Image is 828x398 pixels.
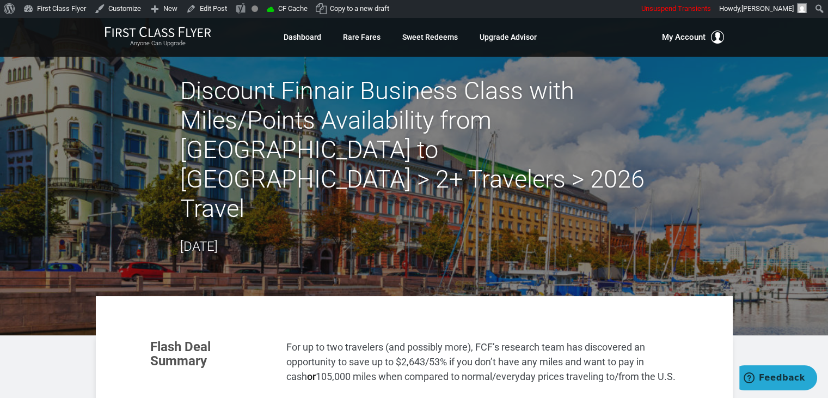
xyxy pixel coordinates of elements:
[284,27,321,47] a: Dashboard
[741,4,794,13] span: [PERSON_NAME]
[662,31,706,44] span: My Account
[150,340,270,369] h3: Flash Deal Summary
[105,26,211,48] a: First Class FlyerAnyone Can Upgrade
[105,26,211,38] img: First Class Flyer
[180,239,218,254] time: [DATE]
[641,4,711,13] span: Unsuspend Transients
[105,40,211,47] small: Anyone Can Upgrade
[662,31,724,44] button: My Account
[180,76,648,224] h2: Discount Finnair Business Class with Miles/Points Availability from [GEOGRAPHIC_DATA] to [GEOGRAP...
[286,340,678,384] p: For up to two travelers (and possibly more), FCF’s research team has discovered an opportunity to...
[739,365,817,393] iframe: Opens a widget where you can find more information
[480,27,537,47] a: Upgrade Advisor
[343,27,381,47] a: Rare Fares
[402,27,458,47] a: Sweet Redeems
[307,371,316,382] strong: or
